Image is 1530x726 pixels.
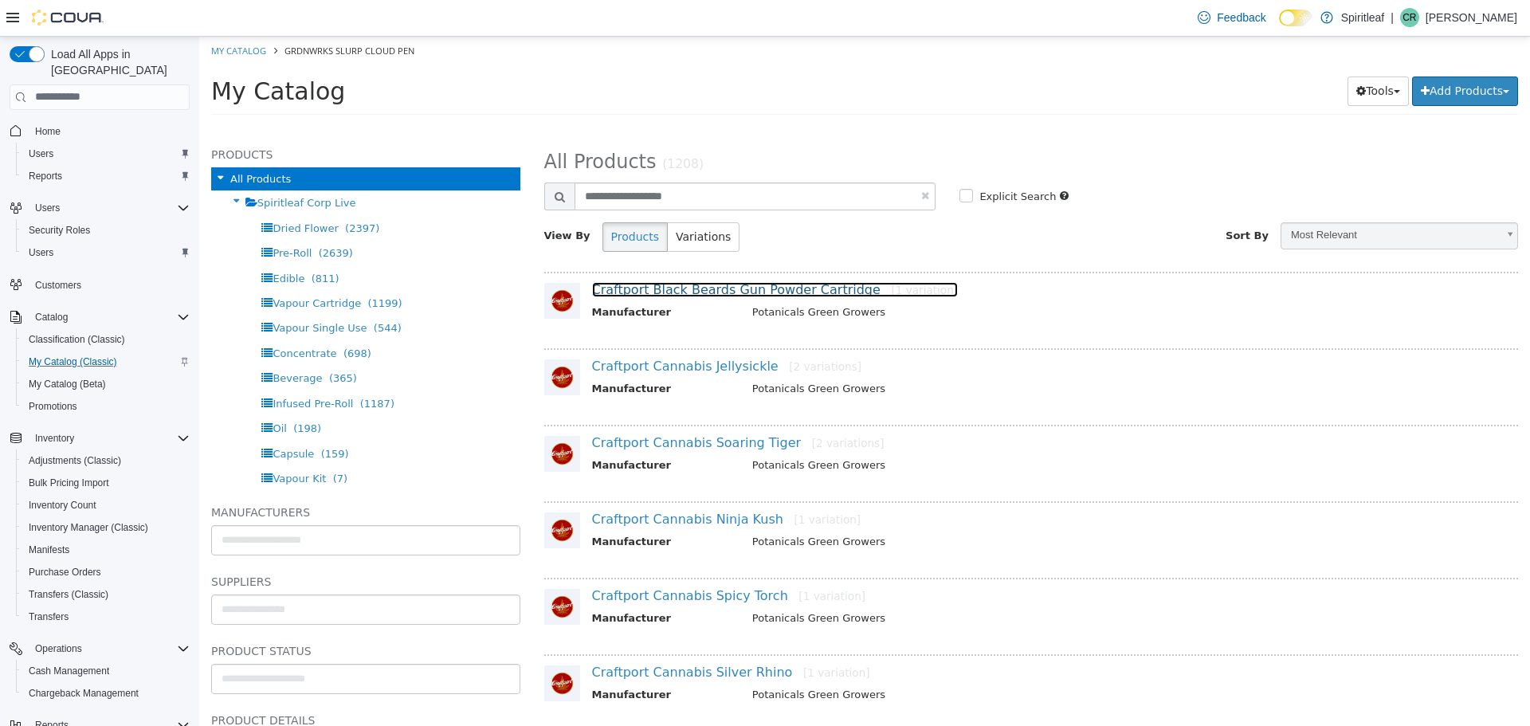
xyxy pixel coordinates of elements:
th: Manufacturer [393,497,541,517]
p: | [1391,8,1394,27]
h5: Product Status [12,605,321,624]
th: Manufacturer [393,344,541,364]
span: CR [1402,8,1416,27]
span: Infused Pre-Roll [73,361,154,373]
button: Inventory Count [16,494,196,516]
span: Operations [35,642,82,655]
a: Security Roles [22,221,96,240]
span: Cash Management [29,665,109,677]
span: Beverage [73,336,123,347]
span: Transfers (Classic) [22,585,190,604]
span: Vapour Kit [73,436,127,448]
button: Operations [29,639,88,658]
button: Transfers [16,606,196,628]
button: Chargeback Management [16,682,196,704]
span: Home [35,125,61,138]
button: Purchase Orders [16,561,196,583]
p: Spiritleaf [1341,8,1384,27]
small: [2 variations] [590,324,662,336]
span: Security Roles [22,221,190,240]
button: Users [29,198,66,218]
a: Transfers (Classic) [22,585,115,604]
span: My Catalog (Classic) [22,352,190,371]
button: Tools [1148,40,1210,69]
a: My Catalog [12,8,67,20]
button: Classification (Classic) [16,328,196,351]
span: (2639) [120,210,154,222]
button: Add Products [1213,40,1319,69]
span: Load All Apps in [GEOGRAPHIC_DATA] [45,46,190,78]
button: Catalog [29,308,74,327]
span: Promotions [29,400,77,413]
a: Manifests [22,540,76,559]
span: Most Relevant [1082,186,1297,211]
span: All Products [345,114,457,136]
a: Craftport Cannabis Ninja Kush[1 variation] [393,475,662,490]
span: Concentrate [73,311,137,323]
span: Users [29,246,53,259]
span: Sort By [1026,193,1069,205]
a: Users [22,243,60,262]
a: My Catalog (Beta) [22,375,112,394]
a: Inventory Count [22,496,103,515]
img: 150 [345,323,381,359]
span: Security Roles [29,224,90,237]
td: Potanicals Green Growers [541,268,1284,288]
button: Users [16,241,196,264]
a: Purchase Orders [22,563,108,582]
input: Dark Mode [1279,10,1312,26]
a: Craftport Cannabis Spicy Torch[1 variation] [393,551,667,567]
td: Potanicals Green Growers [541,650,1284,670]
span: Inventory [35,432,74,445]
a: Classification (Classic) [22,330,131,349]
button: Users [3,197,196,219]
span: (7) [134,436,148,448]
h5: Products [12,108,321,128]
span: Adjustments (Classic) [29,454,121,467]
span: Reports [22,167,190,186]
a: Most Relevant [1081,186,1319,213]
span: Operations [29,639,190,658]
small: [1 variation] [599,553,666,566]
span: Transfers [29,610,69,623]
button: Cash Management [16,660,196,682]
span: Inventory Manager (Classic) [22,518,190,537]
button: Variations [468,186,540,215]
span: Catalog [29,308,190,327]
a: My Catalog (Classic) [22,352,124,371]
span: Promotions [22,397,190,416]
span: Oil [73,386,87,398]
a: Adjustments (Classic) [22,451,127,470]
img: 150 [345,629,381,665]
span: My Catalog (Beta) [22,375,190,394]
span: Dried Flower [73,186,139,198]
span: Home [29,121,190,141]
span: Adjustments (Classic) [22,451,190,470]
a: Feedback [1191,2,1272,33]
a: Inventory Manager (Classic) [22,518,155,537]
span: Spiritleaf Corp Live [58,160,157,172]
span: Vapour Single Use [73,285,167,297]
span: Capsule [73,411,115,423]
img: 150 [345,399,381,435]
span: Users [29,147,53,160]
span: Customers [35,279,81,292]
button: Operations [3,638,196,660]
th: Manufacturer [393,268,541,288]
span: Chargeback Management [29,687,139,700]
a: Chargeback Management [22,684,145,703]
span: Vapour Cartridge [73,261,162,273]
a: Craftport Cannabis Soaring Tiger[2 variations] [393,398,685,414]
button: Transfers (Classic) [16,583,196,606]
a: Cash Management [22,661,116,681]
button: Home [3,120,196,143]
button: My Catalog (Classic) [16,351,196,373]
span: Catalog [35,311,68,324]
span: Users [35,202,60,214]
span: Users [22,144,190,163]
small: [1 variation] [604,630,671,642]
button: Catalog [3,306,196,328]
span: Dark Mode [1279,26,1280,27]
a: Bulk Pricing Import [22,473,116,493]
span: Inventory Manager (Classic) [29,521,148,534]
